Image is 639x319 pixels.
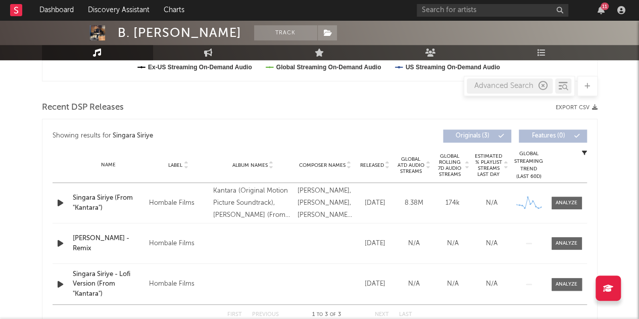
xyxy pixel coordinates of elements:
span: Recent DSP Releases [42,102,124,114]
a: Singara Siriye (From "Kantara") [73,193,144,213]
button: Next [375,312,389,317]
div: Name [73,161,144,169]
div: [DATE] [358,279,392,289]
button: Export CSV [556,105,598,111]
a: Singara Siriye - Lofi Version (From "Kantara") [73,269,144,299]
span: Released [360,162,384,168]
button: Last [399,312,412,317]
div: [DATE] [358,239,392,249]
button: Originals(3) [443,129,511,143]
div: 8.38M [397,198,431,208]
div: N/A [475,198,509,208]
div: Singara Siriye [113,130,153,142]
span: Global ATD Audio Streams [397,156,425,174]
div: Kantara (Original Motion Picture Soundtrack), [PERSON_NAME] (From "Kantara") [213,185,292,221]
span: Album Names [232,162,267,168]
div: N/A [475,279,509,289]
span: Features ( 0 ) [525,133,572,139]
button: Features(0) [519,129,587,143]
span: Global Rolling 7D Audio Streams [436,153,464,177]
div: [DATE] [358,198,392,208]
span: of [330,312,336,317]
button: Previous [252,312,279,317]
div: B. [PERSON_NAME] [118,25,241,40]
div: [PERSON_NAME], [PERSON_NAME], [PERSON_NAME], [PERSON_NAME] & Various Artists [298,185,353,221]
div: 174k [436,198,470,208]
div: Global Streaming Trend (Last 60D) [514,150,544,180]
div: N/A [436,239,470,249]
div: Hombale Films [149,278,209,290]
input: Search for artists [417,4,568,17]
a: [PERSON_NAME] - Remix [73,234,144,253]
text: Global Streaming On-Demand Audio [276,64,381,71]
button: First [227,312,242,317]
div: N/A [397,279,431,289]
span: to [317,312,323,317]
div: 11 [601,3,609,10]
span: Estimated % Playlist Streams Last Day [475,153,503,177]
div: Advanced Search [467,78,553,94]
button: 11 [598,6,605,14]
div: Hombale Films [149,197,209,209]
span: Originals ( 3 ) [450,133,496,139]
div: N/A [397,239,431,249]
div: Showing results for [53,129,320,143]
span: Label [168,162,182,168]
button: Track [254,25,317,40]
span: Composer Names [299,162,346,168]
div: N/A [436,279,470,289]
div: Hombale Films [149,238,209,250]
div: N/A [475,239,509,249]
text: Ex-US Streaming On-Demand Audio [148,64,252,71]
text: US Streaming On-Demand Audio [405,64,500,71]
